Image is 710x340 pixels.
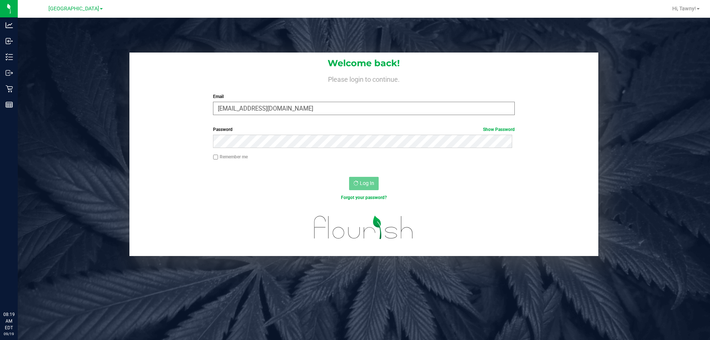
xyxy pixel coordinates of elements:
[6,37,13,45] inline-svg: Inbound
[6,21,13,29] inline-svg: Analytics
[213,154,248,160] label: Remember me
[6,101,13,108] inline-svg: Reports
[672,6,696,11] span: Hi, Tawny!
[341,195,387,200] a: Forgot your password?
[349,177,379,190] button: Log In
[213,155,218,160] input: Remember me
[129,74,598,83] h4: Please login to continue.
[6,85,13,92] inline-svg: Retail
[213,93,514,100] label: Email
[3,331,14,337] p: 09/19
[483,127,515,132] a: Show Password
[360,180,374,186] span: Log In
[6,53,13,61] inline-svg: Inventory
[213,127,233,132] span: Password
[6,69,13,77] inline-svg: Outbound
[129,58,598,68] h1: Welcome back!
[3,311,14,331] p: 08:19 AM EDT
[305,209,422,246] img: flourish_logo.svg
[48,6,99,12] span: [GEOGRAPHIC_DATA]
